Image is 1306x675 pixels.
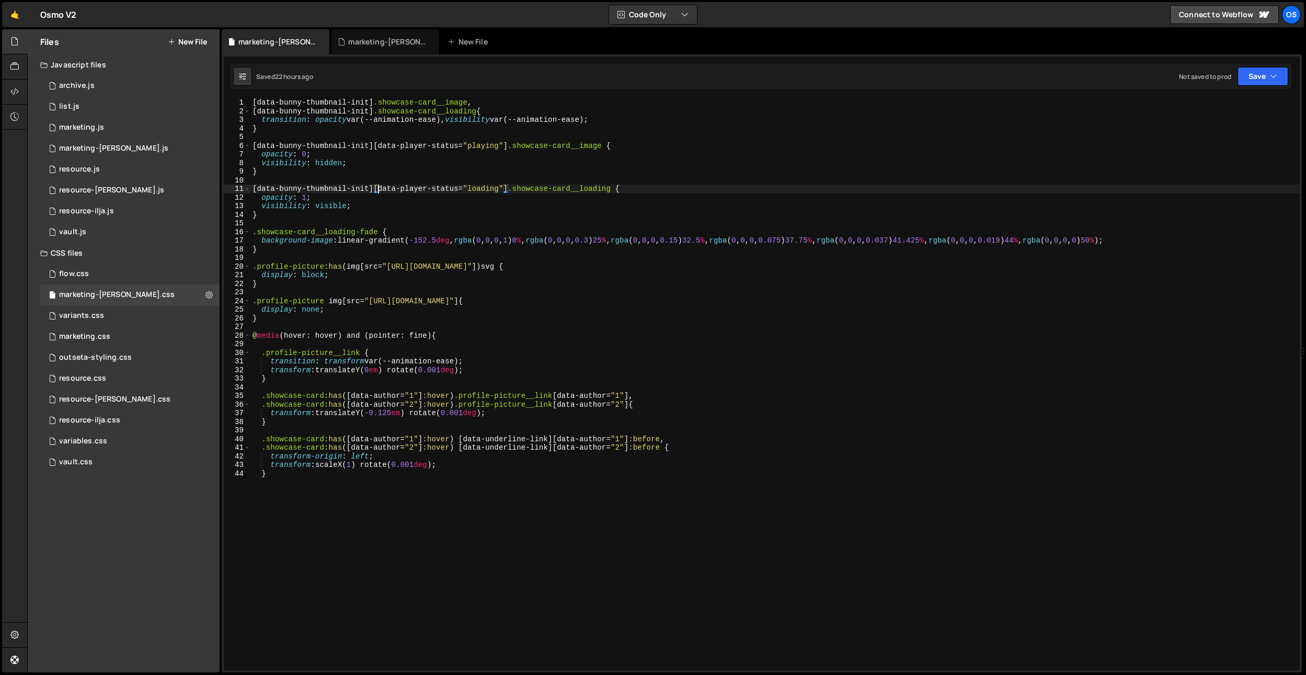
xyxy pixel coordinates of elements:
div: marketing.css [59,332,110,341]
a: Connect to Webflow [1170,5,1279,24]
div: 1 [224,98,250,107]
button: Save [1238,67,1288,86]
div: 16596/45511.css [40,305,220,326]
div: Saved [256,72,313,81]
button: New File [168,38,207,46]
div: resource-ilja.js [59,207,114,216]
div: 11 [224,185,250,193]
div: 44 [224,470,250,478]
button: Code Only [609,5,697,24]
div: 16596/45422.js [40,117,220,138]
a: Os [1282,5,1301,24]
div: marketing.js [59,123,104,132]
div: resource-[PERSON_NAME].js [59,186,164,195]
div: 24 [224,297,250,306]
div: 33 [224,374,250,383]
div: 16596/45153.css [40,452,220,473]
div: 16596/47552.css [40,264,220,284]
div: resource-ilja.css [59,416,120,425]
div: 3 [224,116,250,124]
div: 39 [224,426,250,435]
div: 6 [224,142,250,151]
div: CSS files [28,243,220,264]
div: 16596/45156.css [40,347,220,368]
div: 32 [224,366,250,375]
div: variants.css [59,311,104,321]
div: 16596/45446.css [40,326,220,347]
div: 16596/45424.js [40,138,220,159]
div: 36 [224,401,250,409]
div: resource-[PERSON_NAME].css [59,395,170,404]
div: 31 [224,357,250,366]
div: 35 [224,392,250,401]
div: 34 [224,383,250,392]
div: marketing-[PERSON_NAME].js [348,37,427,47]
div: 5 [224,133,250,142]
div: 16596/45133.js [40,222,220,243]
div: 16596/46196.css [40,389,220,410]
div: marketing-[PERSON_NAME].css [238,37,317,47]
div: 8 [224,159,250,168]
div: 21 [224,271,250,280]
div: resource.js [59,165,100,174]
div: 7 [224,150,250,159]
div: 26 [224,314,250,323]
div: 27 [224,323,250,331]
div: resource.css [59,374,106,383]
div: marketing-[PERSON_NAME].css [59,290,175,300]
div: variables.css [59,437,107,446]
div: 9 [224,167,250,176]
div: 2 [224,107,250,116]
div: 10 [224,176,250,185]
div: 14 [224,211,250,220]
div: Osmo V2 [40,8,76,21]
div: 23 [224,288,250,297]
div: 16 [224,228,250,237]
div: 15 [224,219,250,228]
div: 16596/45151.js [40,96,220,117]
div: archive.js [59,81,95,90]
div: flow.css [59,269,89,279]
div: 29 [224,340,250,349]
div: 12 [224,193,250,202]
a: 🤙 [2,2,28,27]
div: 43 [224,461,250,470]
div: 20 [224,262,250,271]
div: 13 [224,202,250,211]
div: 16596/46183.js [40,159,220,180]
div: 41 [224,443,250,452]
div: Not saved to prod [1179,72,1231,81]
div: 16596/46198.css [40,410,220,431]
div: 16596/46199.css [40,368,220,389]
h2: Files [40,36,59,48]
div: 16596/46194.js [40,180,220,201]
div: New File [448,37,491,47]
div: 30 [224,349,250,358]
div: 17 [224,236,250,245]
div: outseta-styling.css [59,353,132,362]
div: 16596/46210.js [40,75,220,96]
div: 22 [224,280,250,289]
div: 22 hours ago [275,72,313,81]
div: 16596/46284.css [40,284,220,305]
div: vault.css [59,457,93,467]
div: Javascript files [28,54,220,75]
div: 25 [224,305,250,314]
div: 18 [224,245,250,254]
div: marketing-[PERSON_NAME].js [59,144,168,153]
div: 42 [224,452,250,461]
div: 38 [224,418,250,427]
div: 16596/45154.css [40,431,220,452]
div: 28 [224,331,250,340]
div: 16596/46195.js [40,201,220,222]
div: 37 [224,409,250,418]
div: 4 [224,124,250,133]
div: 40 [224,435,250,444]
div: list.js [59,102,79,111]
div: 19 [224,254,250,262]
div: vault.js [59,227,86,237]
